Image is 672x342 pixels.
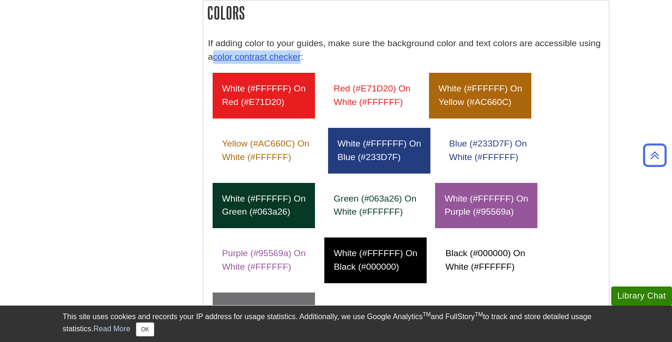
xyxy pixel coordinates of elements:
div: white (#FFFFFF) on gray (#717073) [213,293,315,338]
div: yellow (#AC660C) on white (#FFFFFF) [213,128,319,174]
div: purple (#95569a) on white (#FFFFFF) [213,237,315,283]
div: blue (#233D7F) on white (#FFFFFF) [440,128,536,174]
div: This site uses cookies and records your IP address for usage statistics. Additionally, we use Goo... [63,311,609,336]
div: white (#FFFFFF) on yellow (#AC660C) [429,73,531,119]
div: gray (#717073) on white (#FFFFFF) [324,293,420,338]
div: green (#063a26) on white (#FFFFFF) [324,183,426,229]
a: Read More [93,325,130,333]
h2: Colors [203,0,609,25]
button: Library Chat [611,286,672,306]
div: white (#FFFFFF) on purple (#95569a) [435,183,537,229]
div: black (#000000) on white (#FFFFFF) [436,237,535,283]
div: red (#E71D20) on white (#FFFFFF) [324,73,420,119]
a: color contrast checker [213,52,301,62]
div: white (#FFFFFF) on blue (#233D7F) [328,128,430,174]
a: Back to Top [640,149,670,161]
sup: TM [475,311,483,318]
sup: TM [422,311,430,318]
div: white (#FFFFFF) on green (#063a26) [213,183,315,229]
button: Close [136,322,154,336]
div: white (#FFFFFF) on red (#E71D20) [213,73,315,119]
p: If adding color to your guides, make sure the background color and text colors are accessible usi... [208,37,604,64]
div: white (#FFFFFF) on black (#000000) [324,237,427,283]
